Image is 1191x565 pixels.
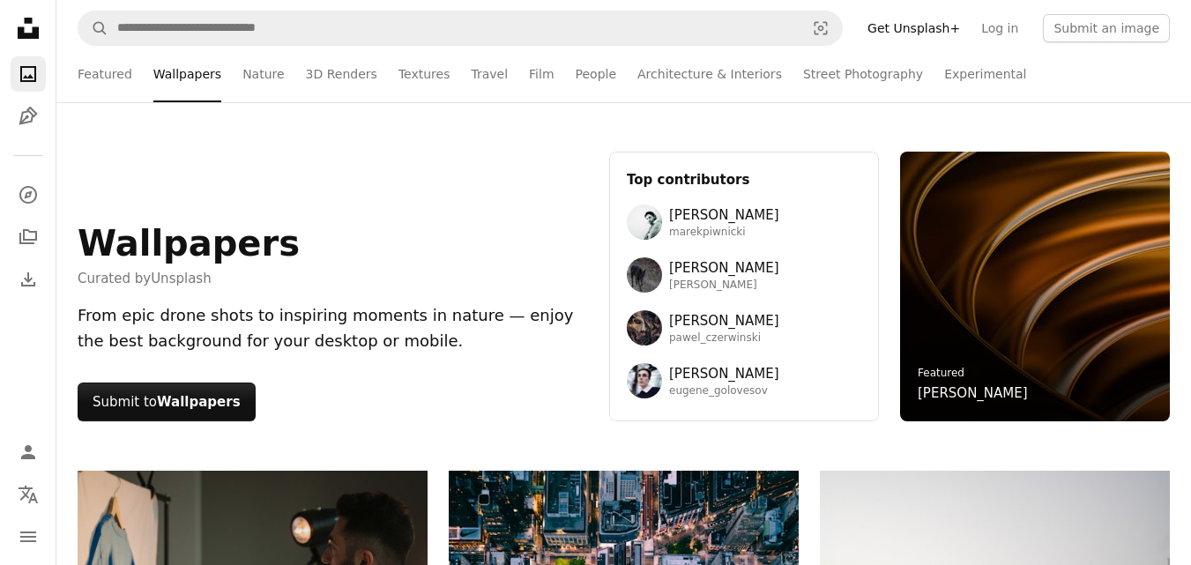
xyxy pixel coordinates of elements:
a: Film [529,46,554,102]
span: [PERSON_NAME] [669,363,779,384]
a: Featured [78,46,132,102]
span: [PERSON_NAME] [669,310,779,331]
a: Avatar of user Wolfgang Hasselmann[PERSON_NAME][PERSON_NAME] [627,257,861,293]
button: Submit toWallpapers [78,383,256,421]
a: Log in [971,14,1029,42]
span: [PERSON_NAME] [669,257,779,279]
a: Featured [918,367,964,379]
a: Architecture & Interiors [637,46,782,102]
a: Illustrations [11,99,46,134]
span: pawel_czerwinski [669,331,779,346]
a: Log in / Sign up [11,435,46,470]
span: [PERSON_NAME] [669,204,779,226]
a: People [576,46,617,102]
a: Avatar of user Eugene Golovesov[PERSON_NAME]eugene_golovesov [627,363,861,398]
a: Textures [398,46,450,102]
a: Download History [11,262,46,297]
button: Search Unsplash [78,11,108,45]
a: Experimental [944,46,1026,102]
a: Street Photography [803,46,923,102]
span: marekpiwnicki [669,226,779,240]
a: Home — Unsplash [11,11,46,49]
img: Avatar of user Marek Piwnicki [627,204,662,240]
img: Avatar of user Pawel Czerwinski [627,310,662,346]
button: Language [11,477,46,512]
button: Submit an image [1043,14,1170,42]
a: 3D Renders [306,46,377,102]
button: Visual search [800,11,842,45]
span: [PERSON_NAME] [669,279,779,293]
a: Nature [242,46,284,102]
a: Avatar of user Marek Piwnicki[PERSON_NAME]marekpiwnicki [627,204,861,240]
a: [PERSON_NAME] [918,383,1028,404]
h1: Wallpapers [78,222,300,264]
a: Photos [11,56,46,92]
form: Find visuals sitewide [78,11,843,46]
strong: Wallpapers [157,394,241,410]
a: Avatar of user Pawel Czerwinski[PERSON_NAME]pawel_czerwinski [627,310,861,346]
a: Explore [11,177,46,212]
span: eugene_golovesov [669,384,779,398]
a: Collections [11,219,46,255]
img: Avatar of user Wolfgang Hasselmann [627,257,662,293]
img: Avatar of user Eugene Golovesov [627,363,662,398]
a: Get Unsplash+ [857,14,971,42]
a: Travel [471,46,508,102]
h3: Top contributors [627,169,861,190]
a: Unsplash [151,271,212,286]
span: Curated by [78,268,300,289]
div: From epic drone shots to inspiring moments in nature — enjoy the best background for your desktop... [78,303,588,354]
button: Menu [11,519,46,554]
